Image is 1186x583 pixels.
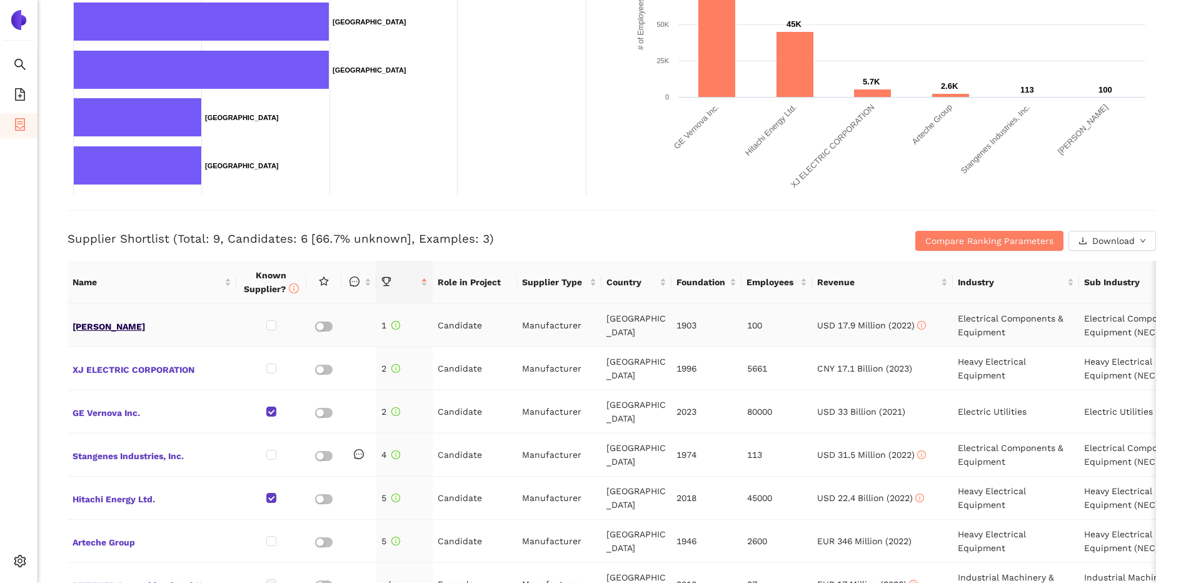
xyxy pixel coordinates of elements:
[14,84,26,109] span: file-add
[517,261,601,304] th: this column's title is Supplier Type,this column is sortable
[73,490,231,506] span: Hitachi Energy Ltd.
[205,114,279,121] text: [GEOGRAPHIC_DATA]
[319,276,329,286] span: star
[817,450,926,460] span: USD 31.5 Million (2022)
[917,450,926,459] span: info-circle
[817,407,905,417] span: USD 33 Billion (2021)
[391,450,400,459] span: info-circle
[517,433,601,477] td: Manufacturer
[381,363,400,373] span: 2
[671,477,741,520] td: 2018
[14,114,26,139] span: container
[742,477,812,520] td: 45000
[656,57,669,64] text: 25K
[953,433,1079,477] td: Electrical Components & Equipment
[953,477,1079,520] td: Heavy Electrical Equipment
[817,320,926,330] span: USD 17.9 Million (2022)
[671,103,720,151] text: GE Vernova Inc.
[601,390,671,433] td: [GEOGRAPHIC_DATA]
[517,304,601,347] td: Manufacturer
[381,276,391,286] span: trophy
[391,407,400,416] span: info-circle
[391,537,400,545] span: info-circle
[68,231,793,247] h3: Supplier Shortlist (Total: 9, Candidates: 6 [66.7% unknown], Examples: 3)
[73,447,231,463] span: Stangenes Industries, Inc.
[517,347,601,390] td: Manufacturer
[953,304,1079,347] td: Electrical Components & Equipment
[742,433,812,477] td: 113
[601,347,671,390] td: [GEOGRAPHIC_DATA]
[953,520,1079,563] td: Heavy Electrical Equipment
[517,390,601,433] td: Manufacturer
[1020,85,1034,94] text: 113
[958,275,1065,289] span: Industry
[601,433,671,477] td: [GEOGRAPHIC_DATA]
[601,261,671,304] th: this column's title is Country,this column is sortable
[671,433,741,477] td: 1974
[601,520,671,563] td: [GEOGRAPHIC_DATA]
[1078,236,1087,246] span: download
[741,261,812,304] th: this column's title is Employees,this column is sortable
[1092,234,1135,248] span: Download
[671,390,741,433] td: 2023
[863,77,880,86] text: 5.7K
[665,93,668,101] text: 0
[953,261,1079,304] th: this column's title is Industry,this column is sortable
[925,234,1053,248] span: Compare Ranking Parameters
[746,275,797,289] span: Employees
[786,19,802,29] text: 45K
[606,275,657,289] span: Country
[341,261,376,304] th: this column is sortable
[73,403,231,420] span: GE Vernova Inc.
[817,275,938,289] span: Revenue
[671,261,741,304] th: this column's title is Foundation,this column is sortable
[391,364,400,373] span: info-circle
[656,21,669,28] text: 50K
[742,347,812,390] td: 5661
[14,54,26,79] span: search
[333,66,406,74] text: [GEOGRAPHIC_DATA]
[788,103,876,190] text: XJ ELECTRIC CORPORATION
[676,275,727,289] span: Foundation
[812,261,953,304] th: this column's title is Revenue,this column is sortable
[205,162,279,170] text: [GEOGRAPHIC_DATA]
[433,390,517,433] td: Candidate
[742,304,812,347] td: 100
[958,103,1032,176] text: Stangenes Industries, Inc.
[953,390,1079,433] td: Electric Utilities
[14,550,26,575] span: setting
[917,321,926,330] span: info-circle
[381,450,400,460] span: 4
[1098,85,1112,94] text: 100
[601,477,671,520] td: [GEOGRAPHIC_DATA]
[9,10,29,30] img: Logo
[915,494,924,502] span: info-circle
[73,317,231,333] span: [PERSON_NAME]
[671,520,741,563] td: 1946
[433,520,517,563] td: Candidate
[671,347,741,390] td: 1996
[354,449,364,459] span: message
[517,520,601,563] td: Manufacturer
[433,261,517,304] th: Role in Project
[381,407,400,417] span: 2
[742,390,812,433] td: 80000
[817,536,912,546] span: EUR 346 Million (2022)
[1068,231,1156,251] button: downloadDownloaddown
[817,363,912,373] span: CNY 17.1 Billion (2023)
[522,275,587,289] span: Supplier Type
[941,81,958,91] text: 2.6K
[391,321,400,330] span: info-circle
[381,493,400,503] span: 5
[73,360,231,377] span: XJ ELECTRIC CORPORATION
[333,18,406,26] text: [GEOGRAPHIC_DATA]
[953,347,1079,390] td: Heavy Electrical Equipment
[349,276,359,286] span: message
[817,493,924,503] span: USD 22.4 Billion (2022)
[244,270,299,294] span: Known Supplier?
[73,275,222,289] span: Name
[742,520,812,563] td: 2600
[671,304,741,347] td: 1903
[915,231,1063,251] button: Compare Ranking Parameters
[433,433,517,477] td: Candidate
